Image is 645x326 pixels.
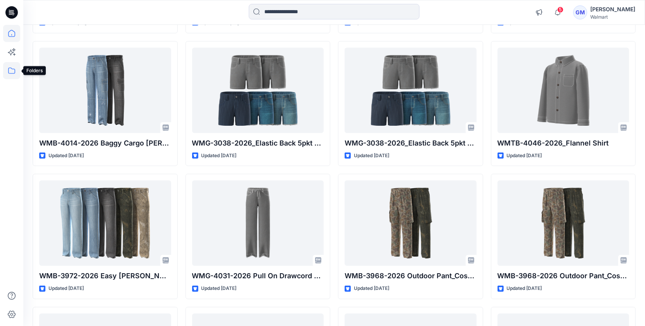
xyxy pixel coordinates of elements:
[573,5,587,19] div: GM
[507,152,542,160] p: Updated [DATE]
[498,271,629,281] p: WMB-3968-2026 Outdoor Pant_Cost Opt1
[39,271,171,281] p: WMB-3972-2026 Easy [PERSON_NAME] Loose Fit
[192,48,324,133] a: WMG-3038-2026_Elastic Back 5pkt Denim Shorts 3 Inseam - Cost Opt
[345,138,477,149] p: WMG-3038-2026_Elastic Back 5pkt Denim Shorts 3 Inseam
[354,284,389,293] p: Updated [DATE]
[49,152,84,160] p: Updated [DATE]
[345,271,477,281] p: WMB-3968-2026 Outdoor Pant_Cost Opt2
[498,180,629,266] a: WMB-3968-2026 Outdoor Pant_Cost Opt1
[498,138,629,149] p: WMTB-4046-2026_Flannel Shirt
[590,5,635,14] div: [PERSON_NAME]
[345,48,477,133] a: WMG-3038-2026_Elastic Back 5pkt Denim Shorts 3 Inseam
[49,284,84,293] p: Updated [DATE]
[201,152,237,160] p: Updated [DATE]
[354,152,389,160] p: Updated [DATE]
[192,271,324,281] p: WMG-4031-2026 Pull On Drawcord Wide Leg_Opt4
[345,180,477,266] a: WMB-3968-2026 Outdoor Pant_Cost Opt2
[39,180,171,266] a: WMB-3972-2026 Easy Carpenter Loose Fit
[192,180,324,266] a: WMG-4031-2026 Pull On Drawcord Wide Leg_Opt4
[498,48,629,133] a: WMTB-4046-2026_Flannel Shirt
[557,7,564,13] span: 5
[39,138,171,149] p: WMB-4014-2026 Baggy Cargo [PERSON_NAME]
[507,284,542,293] p: Updated [DATE]
[590,14,635,20] div: Walmart
[192,138,324,149] p: WMG-3038-2026_Elastic Back 5pkt Denim Shorts 3 Inseam - Cost Opt
[39,48,171,133] a: WMB-4014-2026 Baggy Cargo Jean
[201,284,237,293] p: Updated [DATE]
